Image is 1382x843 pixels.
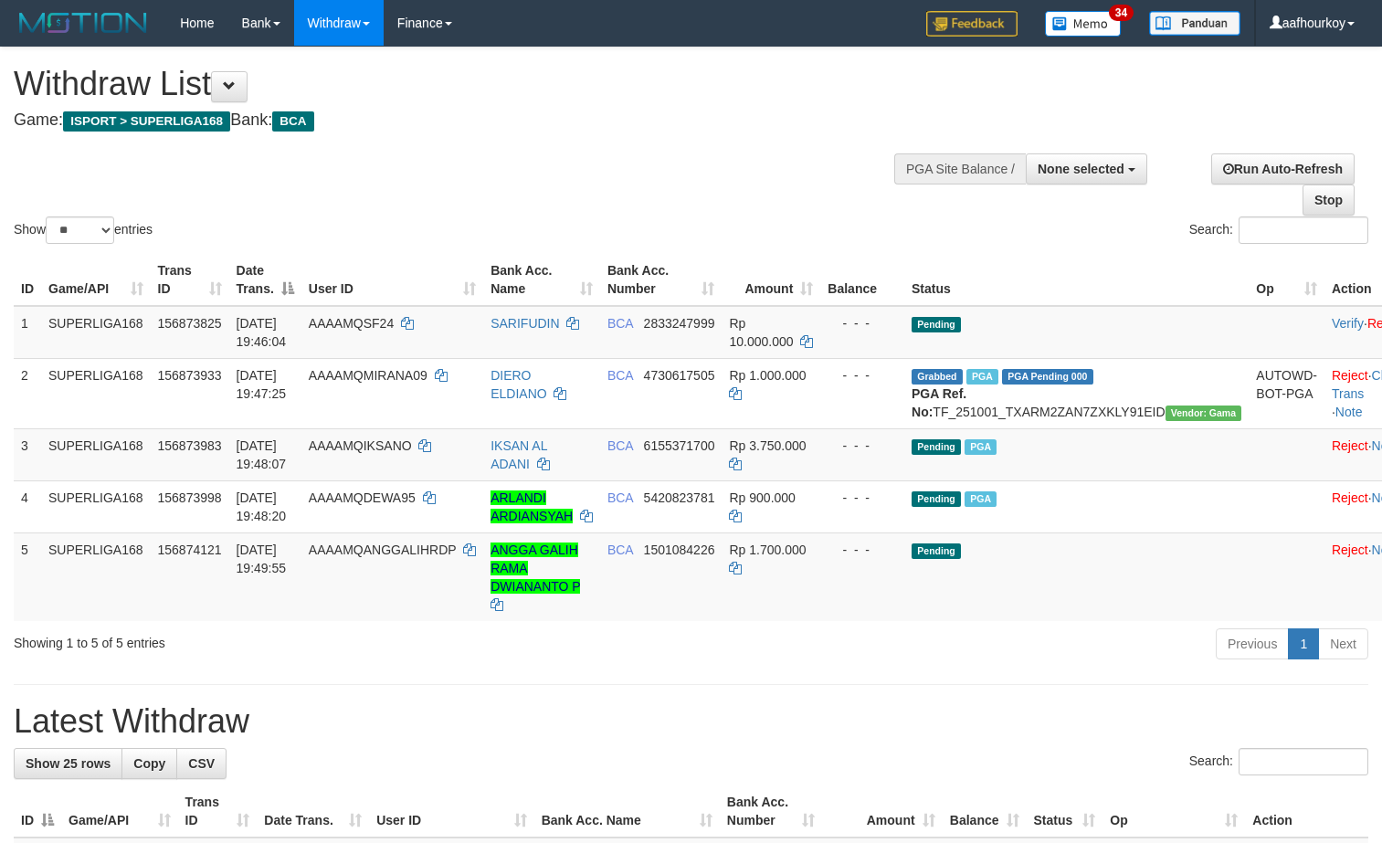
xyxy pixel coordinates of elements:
th: Status [904,254,1249,306]
span: Grabbed [912,369,963,385]
span: PGA Pending [1002,369,1093,385]
th: Date Trans.: activate to sort column descending [229,254,301,306]
span: Copy 4730617505 to clipboard [644,368,715,383]
th: Op: activate to sort column ascending [1249,254,1324,306]
th: User ID: activate to sort column ascending [369,785,534,838]
div: - - - [828,366,897,385]
a: Previous [1216,628,1289,659]
a: Reject [1332,490,1368,505]
img: panduan.png [1149,11,1240,36]
a: IKSAN AL ADANI [491,438,547,471]
td: 2 [14,358,41,428]
td: 4 [14,480,41,532]
span: [DATE] 19:46:04 [237,316,287,349]
span: BCA [607,316,633,331]
td: AUTOWD-BOT-PGA [1249,358,1324,428]
th: Op: activate to sort column ascending [1102,785,1245,838]
h1: Withdraw List [14,66,903,102]
span: Copy 1501084226 to clipboard [644,543,715,557]
span: Vendor URL: https://trx31.1velocity.biz [1166,406,1242,421]
span: 156873998 [158,490,222,505]
th: Date Trans.: activate to sort column ascending [257,785,369,838]
a: Copy [121,748,177,779]
span: [DATE] 19:48:20 [237,490,287,523]
span: Marked by aafsoycanthlai [965,439,997,455]
span: Marked by aafchhiseyha [966,369,998,385]
span: BCA [607,368,633,383]
span: 156873933 [158,368,222,383]
a: SARIFUDIN [491,316,559,331]
span: Marked by aafsoycanthlai [965,491,997,507]
span: BCA [272,111,313,132]
div: PGA Site Balance / [894,153,1026,184]
input: Search: [1239,216,1368,244]
span: Rp 3.750.000 [729,438,806,453]
td: 1 [14,306,41,359]
th: Status: activate to sort column ascending [1027,785,1103,838]
th: Bank Acc. Number: activate to sort column ascending [720,785,822,838]
span: Show 25 rows [26,756,111,771]
div: - - - [828,437,897,455]
td: SUPERLIGA168 [41,480,151,532]
select: Showentries [46,216,114,244]
span: BCA [607,490,633,505]
span: [DATE] 19:48:07 [237,438,287,471]
span: 156874121 [158,543,222,557]
span: ISPORT > SUPERLIGA168 [63,111,230,132]
span: AAAAMQDEWA95 [309,490,416,505]
div: - - - [828,489,897,507]
span: AAAAMQIKSANO [309,438,412,453]
a: ANGGA GALIH RAMA DWIANANTO P [491,543,580,594]
th: Bank Acc. Number: activate to sort column ascending [600,254,723,306]
td: 3 [14,428,41,480]
th: Amount: activate to sort column ascending [822,785,942,838]
th: ID: activate to sort column descending [14,785,61,838]
h1: Latest Withdraw [14,703,1368,740]
a: Reject [1332,438,1368,453]
th: ID [14,254,41,306]
span: CSV [188,756,215,771]
th: Trans ID: activate to sort column ascending [151,254,229,306]
span: AAAAMQSF24 [309,316,394,331]
th: Balance [820,254,904,306]
span: BCA [607,543,633,557]
td: 5 [14,532,41,621]
th: Game/API: activate to sort column ascending [41,254,151,306]
div: - - - [828,314,897,332]
span: 156873825 [158,316,222,331]
a: CSV [176,748,227,779]
img: Button%20Memo.svg [1045,11,1122,37]
th: User ID: activate to sort column ascending [301,254,483,306]
span: Copy 5420823781 to clipboard [644,490,715,505]
a: DIERO ELDIANO [491,368,546,401]
th: Game/API: activate to sort column ascending [61,785,178,838]
span: AAAAMQMIRANA09 [309,368,427,383]
span: Copy [133,756,165,771]
span: Rp 900.000 [729,490,795,505]
div: Showing 1 to 5 of 5 entries [14,627,562,652]
span: AAAAMQANGGALIHRDP [309,543,457,557]
th: Action [1245,785,1368,838]
a: 1 [1288,628,1319,659]
a: ARLANDI ARDIANSYAH [491,490,573,523]
td: TF_251001_TXARM2ZAN7ZXKLY91EID [904,358,1249,428]
button: None selected [1026,153,1147,184]
span: Pending [912,491,961,507]
td: SUPERLIGA168 [41,532,151,621]
img: Feedback.jpg [926,11,1018,37]
a: Run Auto-Refresh [1211,153,1355,184]
span: [DATE] 19:49:55 [237,543,287,575]
td: SUPERLIGA168 [41,306,151,359]
label: Show entries [14,216,153,244]
a: Stop [1303,184,1355,216]
label: Search: [1189,748,1368,775]
th: Balance: activate to sort column ascending [943,785,1027,838]
a: Show 25 rows [14,748,122,779]
span: BCA [607,438,633,453]
span: Rp 1.700.000 [729,543,806,557]
span: 34 [1109,5,1134,21]
span: Copy 2833247999 to clipboard [644,316,715,331]
span: None selected [1038,162,1124,176]
a: Verify [1332,316,1364,331]
span: [DATE] 19:47:25 [237,368,287,401]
